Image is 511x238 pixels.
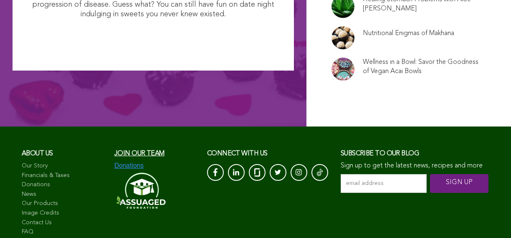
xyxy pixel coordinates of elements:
a: Wellness in a Bowl: Savor the Goodness of Vegan Acai Bowls [363,58,479,76]
a: Join our team [114,150,164,157]
img: I Want Organic Shopping For Less [71,24,235,54]
span: About us [22,150,53,157]
input: SIGN UP [430,174,488,193]
p: Sign up to get the latest news, recipes and more [341,162,489,170]
iframe: Chat Widget [469,198,511,238]
h3: Subscribe to our blog [341,147,489,160]
img: Assuaged-Foundation-Logo-White [114,170,166,211]
a: Our Products [22,200,106,208]
a: Financials & Taxes [22,172,106,180]
a: Donations [22,181,106,189]
img: glassdoor_White [254,168,260,177]
a: FAQ [22,228,106,236]
a: News [22,190,106,199]
img: Donations [114,162,144,170]
a: Our Story [22,162,106,170]
img: Tik-Tok-Icon [317,168,323,177]
input: email address [341,174,427,193]
a: Image Credits [22,209,106,218]
span: CONNECT with us [207,150,268,157]
a: Contact Us [22,219,106,227]
a: Nutritional Enigmas of Makhana [363,29,454,38]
